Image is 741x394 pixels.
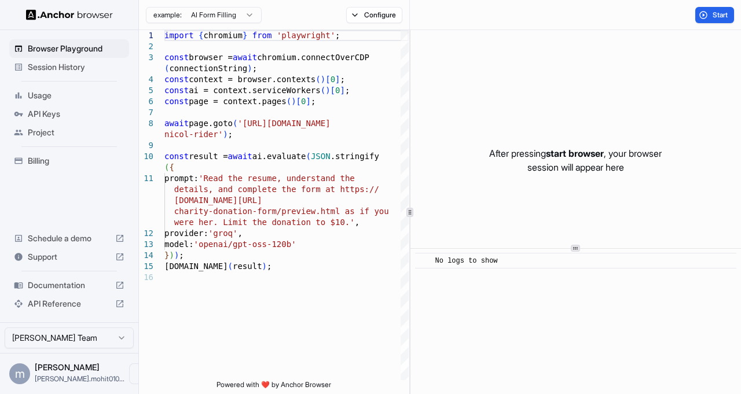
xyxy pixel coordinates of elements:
div: Schedule a demo [9,229,129,248]
div: 6 [139,96,153,107]
span: , [237,229,242,238]
div: Support [9,248,129,266]
span: page.goto [189,119,233,128]
span: Billing [28,155,124,167]
div: 4 [139,74,153,85]
span: context = browser.contexts [189,75,316,84]
span: ( [164,163,169,172]
span: ] [340,86,344,95]
span: page = context.pages [189,97,287,106]
span: anand.mohit0100@gmail.com [35,374,124,383]
span: await [164,119,189,128]
span: { [169,163,174,172]
span: start browser [546,148,604,159]
span: ) [321,75,325,84]
span: const [164,75,189,84]
span: charity-donation-form/preview.html as if you [174,207,389,216]
span: const [164,53,189,62]
span: Documentation [28,279,111,291]
div: 10 [139,151,153,162]
button: Configure [346,7,402,23]
div: Session History [9,58,129,76]
div: 9 [139,140,153,151]
span: provider: [164,229,208,238]
span: browser = [189,53,233,62]
span: ( [287,97,291,106]
div: Usage [9,86,129,105]
span: 'groq' [208,229,238,238]
span: ) [325,86,330,95]
span: Project [28,127,124,138]
div: 7 [139,107,153,118]
span: await [228,152,252,161]
div: Documentation [9,276,129,294]
span: result [233,262,262,271]
span: Session History [28,61,124,73]
span: const [164,152,189,161]
span: API Keys [28,108,124,120]
span: ( [164,64,169,73]
span: ( [321,86,325,95]
span: Start [713,10,729,20]
span: Usage [28,90,124,101]
span: ; [335,31,340,40]
img: Anchor Logo [26,9,113,20]
span: const [164,97,189,106]
span: ( [316,75,320,84]
span: JSON [311,152,331,161]
div: 3 [139,52,153,63]
div: Billing [9,152,129,170]
span: [DOMAIN_NAME] [164,262,228,271]
span: , [355,218,360,227]
span: } [243,31,247,40]
button: Open menu [129,363,150,384]
span: [DOMAIN_NAME][URL] [174,196,262,205]
span: Powered with ❤️ by Anchor Browser [217,380,331,394]
p: After pressing , your browser session will appear here [489,146,662,174]
div: 16 [139,272,153,283]
span: Schedule a demo [28,233,111,244]
span: ; [179,251,184,260]
span: 'Read the resume, understand the [199,174,355,183]
span: model: [164,240,194,249]
span: chromium [203,31,242,40]
span: Support [28,251,111,263]
div: 15 [139,261,153,272]
span: ) [291,97,296,106]
span: [ [325,75,330,84]
span: ; [267,262,272,271]
span: ] [306,97,310,106]
span: ​ [421,255,427,267]
span: chromium.connectOverCDP [257,53,369,62]
div: 8 [139,118,153,129]
span: prompt: [164,174,199,183]
div: m [9,363,30,384]
span: '[URL][DOMAIN_NAME] [237,119,330,128]
span: 0 [331,75,335,84]
span: ( [233,119,237,128]
span: await [233,53,257,62]
span: ) [223,130,228,139]
span: } [164,251,169,260]
span: ; [228,130,233,139]
span: example: [153,10,182,20]
span: ) [247,64,252,73]
div: Browser Playground [9,39,129,58]
span: 'openai/gpt-oss-120b' [194,240,296,249]
span: ai.evaluate [252,152,306,161]
div: 5 [139,85,153,96]
div: 2 [139,41,153,52]
span: [ [331,86,335,95]
span: from [252,31,272,40]
div: 13 [139,239,153,250]
span: No logs to show [435,257,498,265]
span: ) [262,262,267,271]
span: 0 [301,97,306,106]
span: Browser Playground [28,43,124,54]
span: const [164,86,189,95]
button: Start [695,7,734,23]
div: 1 [139,30,153,41]
span: .stringify [331,152,379,161]
span: ] [335,75,340,84]
span: API Reference [28,298,111,310]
